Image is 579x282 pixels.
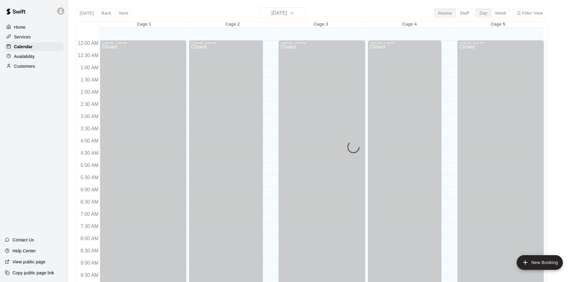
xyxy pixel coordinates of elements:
[79,138,100,143] span: 4:00 AM
[188,22,277,27] div: Cage 2
[459,42,542,45] div: 12:00 AM – 3:00 PM
[14,63,35,69] p: Customers
[79,199,100,204] span: 6:30 AM
[14,24,26,30] p: Home
[280,42,363,45] div: 12:00 AM – 3:00 PM
[79,102,100,107] span: 2:30 AM
[76,53,100,58] span: 12:30 AM
[79,260,100,266] span: 9:00 AM
[76,41,100,46] span: 12:00 AM
[5,52,64,61] a: Availability
[14,34,31,40] p: Services
[454,22,542,27] div: Cage 5
[79,65,100,70] span: 1:00 AM
[79,89,100,95] span: 2:00 AM
[517,255,563,270] button: add
[5,42,64,51] a: Calendar
[79,273,100,278] span: 9:30 AM
[365,22,454,27] div: Cage 4
[5,62,64,71] a: Customers
[79,114,100,119] span: 3:00 AM
[79,236,100,241] span: 8:00 AM
[5,32,64,42] a: Services
[13,270,54,276] p: Copy public page link
[100,22,188,27] div: Cage 1
[79,77,100,82] span: 1:30 AM
[79,126,100,131] span: 3:30 AM
[13,237,34,243] p: Contact Us
[79,163,100,168] span: 5:00 AM
[5,23,64,32] a: Home
[79,150,100,156] span: 4:30 AM
[191,42,261,45] div: 12:00 AM – 3:00 PM
[79,224,100,229] span: 7:30 AM
[79,187,100,192] span: 6:00 AM
[13,248,36,254] p: Help Center
[79,248,100,253] span: 8:30 AM
[14,44,33,50] p: Calendar
[79,211,100,217] span: 7:00 AM
[102,42,184,45] div: 12:00 AM – 3:00 PM
[277,22,365,27] div: Cage 3
[14,53,35,60] p: Availability
[370,42,440,45] div: 12:00 AM – 3:00 PM
[79,175,100,180] span: 5:30 AM
[13,259,45,265] p: View public page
